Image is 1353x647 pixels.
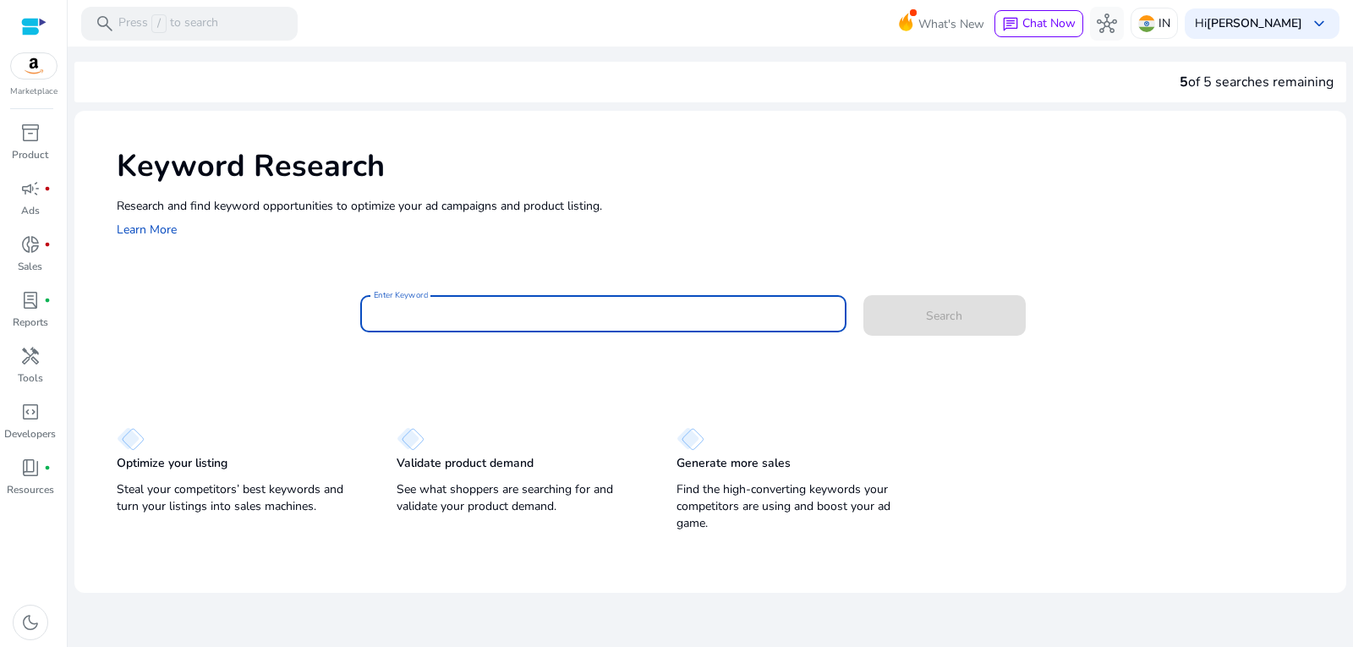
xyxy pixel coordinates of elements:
span: hub [1097,14,1117,34]
span: 5 [1180,73,1188,91]
img: diamond.svg [117,427,145,451]
p: Validate product demand [397,455,534,472]
p: See what shoppers are searching for and validate your product demand. [397,481,643,515]
span: What's New [918,9,984,39]
p: IN [1159,8,1170,38]
p: Press to search [118,14,218,33]
span: dark_mode [20,612,41,633]
p: Developers [4,426,56,441]
p: Tools [18,370,43,386]
span: search [95,14,115,34]
p: Find the high-converting keywords your competitors are using and boost your ad game. [676,481,923,532]
mat-label: Enter Keyword [374,289,428,301]
p: Generate more sales [676,455,791,472]
span: chat [1002,16,1019,33]
p: Research and find keyword opportunities to optimize your ad campaigns and product listing. [117,197,1329,215]
p: Ads [21,203,40,218]
span: keyboard_arrow_down [1309,14,1329,34]
span: donut_small [20,234,41,255]
span: Chat Now [1022,15,1076,31]
div: of 5 searches remaining [1180,72,1334,92]
span: lab_profile [20,290,41,310]
span: handyman [20,346,41,366]
span: fiber_manual_record [44,297,51,304]
b: [PERSON_NAME] [1207,15,1302,31]
p: Product [12,147,48,162]
p: Hi [1195,18,1302,30]
span: fiber_manual_record [44,241,51,248]
span: inventory_2 [20,123,41,143]
img: amazon.svg [11,53,57,79]
h1: Keyword Research [117,148,1329,184]
button: chatChat Now [994,10,1083,37]
span: / [151,14,167,33]
span: fiber_manual_record [44,464,51,471]
p: Steal your competitors’ best keywords and turn your listings into sales machines. [117,481,363,515]
img: diamond.svg [676,427,704,451]
p: Resources [7,482,54,497]
p: Optimize your listing [117,455,227,472]
span: campaign [20,178,41,199]
img: in.svg [1138,15,1155,32]
span: fiber_manual_record [44,185,51,192]
p: Sales [18,259,42,274]
img: diamond.svg [397,427,425,451]
a: Learn More [117,222,177,238]
p: Marketplace [10,85,58,98]
span: book_4 [20,458,41,478]
span: code_blocks [20,402,41,422]
button: hub [1090,7,1124,41]
p: Reports [13,315,48,330]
